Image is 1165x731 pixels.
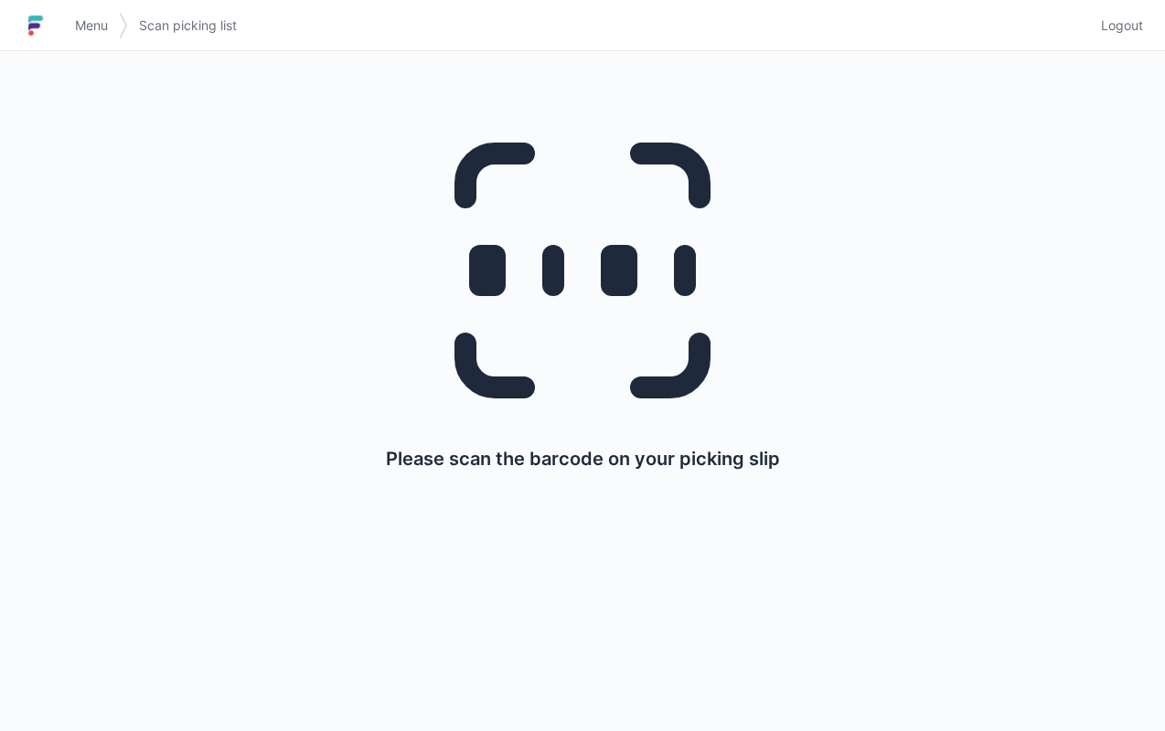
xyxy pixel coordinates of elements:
a: Scan picking list [128,9,248,42]
img: logo-small.jpg [22,11,49,40]
span: Menu [75,16,108,35]
span: Scan picking list [139,16,237,35]
img: svg> [119,4,128,48]
p: Please scan the barcode on your picking slip [386,446,780,471]
a: Menu [64,9,119,42]
a: Logout [1090,9,1143,42]
span: Logout [1101,16,1143,35]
